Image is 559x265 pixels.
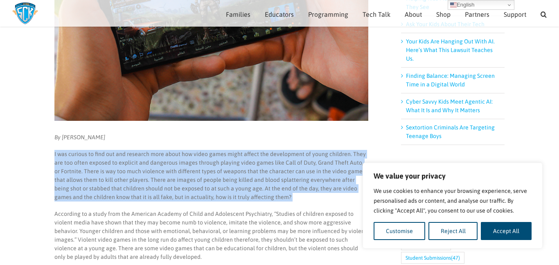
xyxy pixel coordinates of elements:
[12,2,38,25] img: Savvy Cyber Kids Logo
[405,11,422,18] span: About
[428,222,478,240] button: Reject All
[406,98,493,113] a: Cyber Savvy Kids Meet Agentic AI: What It Is and Why It Matters
[54,134,105,140] em: By [PERSON_NAME]
[465,11,489,18] span: Partners
[374,186,532,215] p: We use cookies to enhance your browsing experience, serve personalised ads or content, and analys...
[374,222,425,240] button: Customise
[504,11,526,18] span: Support
[374,171,532,181] p: We value your privacy
[406,124,495,139] a: Sextortion Criminals Are Targeting Teenage Boys
[450,2,457,8] img: en
[436,11,451,18] span: Shop
[481,222,532,240] button: Accept All
[451,252,460,263] span: (47)
[363,11,390,18] span: Tech Talk
[54,210,368,261] p: According to a study from the American Academy of Child and Adolescent Psychiatry, “Studies of ch...
[265,11,294,18] span: Educators
[406,38,495,62] a: Your Kids Are Hanging Out With AI. Here’s What This Lawsuit Teaches Us.
[406,72,495,88] a: Finding Balance: Managing Screen Time in a Digital World
[406,21,485,27] a: Ask Your Kids About Their Tech
[54,150,368,202] p: I was curious to find out and research more about how video games might affect the development of...
[401,252,464,264] a: Student Submissions (47 items)
[226,11,250,18] span: Families
[308,11,348,18] span: Programming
